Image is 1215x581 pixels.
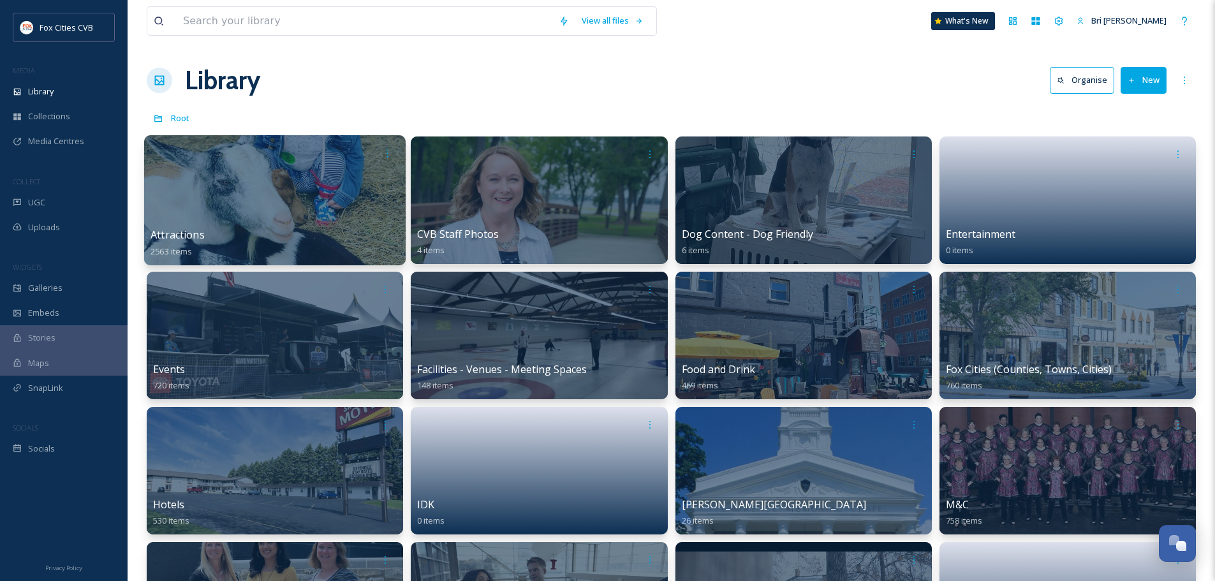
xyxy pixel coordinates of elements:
[45,564,82,572] span: Privacy Policy
[946,362,1112,376] span: Fox Cities (Counties, Towns, Cities)
[28,332,55,344] span: Stories
[946,244,973,256] span: 0 items
[417,497,434,511] span: IDK
[417,364,587,391] a: Facilities - Venues - Meeting Spaces148 items
[28,282,63,294] span: Galleries
[682,362,755,376] span: Food and Drink
[682,499,866,526] a: [PERSON_NAME][GEOGRAPHIC_DATA]26 items
[28,221,60,233] span: Uploads
[946,228,1015,256] a: Entertainment0 items
[1159,525,1196,562] button: Open Chat
[153,364,189,391] a: Events720 items
[417,228,499,256] a: CVB Staff Photos4 items
[946,227,1015,241] span: Entertainment
[682,379,718,391] span: 469 items
[417,379,453,391] span: 148 items
[946,499,982,526] a: M&C758 items
[682,515,714,526] span: 26 items
[185,61,260,99] a: Library
[28,196,45,209] span: UGC
[28,357,49,369] span: Maps
[682,497,866,511] span: [PERSON_NAME][GEOGRAPHIC_DATA]
[153,497,184,511] span: Hotels
[946,515,982,526] span: 758 items
[40,22,93,33] span: Fox Cities CVB
[153,499,189,526] a: Hotels530 items
[1121,67,1167,93] button: New
[13,66,35,75] span: MEDIA
[682,244,709,256] span: 6 items
[1091,15,1167,26] span: Bri [PERSON_NAME]
[153,515,189,526] span: 530 items
[28,307,59,319] span: Embeds
[153,362,185,376] span: Events
[682,228,813,256] a: Dog Content - Dog Friendly6 items
[1070,8,1173,33] a: Bri [PERSON_NAME]
[682,364,755,391] a: Food and Drink469 items
[417,244,445,256] span: 4 items
[20,21,33,34] img: images.png
[417,227,499,241] span: CVB Staff Photos
[28,135,84,147] span: Media Centres
[946,379,982,391] span: 760 items
[151,229,205,257] a: Attractions2563 items
[28,382,63,394] span: SnapLink
[417,362,587,376] span: Facilities - Venues - Meeting Spaces
[682,227,813,241] span: Dog Content - Dog Friendly
[171,112,189,124] span: Root
[575,8,650,33] a: View all files
[151,245,192,256] span: 2563 items
[946,364,1112,391] a: Fox Cities (Counties, Towns, Cities)760 items
[153,379,189,391] span: 720 items
[1050,67,1114,93] button: Organise
[1050,67,1121,93] a: Organise
[946,497,969,511] span: M&C
[28,85,54,98] span: Library
[28,443,55,455] span: Socials
[28,110,70,122] span: Collections
[13,177,40,186] span: COLLECT
[151,228,205,242] span: Attractions
[417,515,445,526] span: 0 items
[171,110,189,126] a: Root
[45,559,82,575] a: Privacy Policy
[13,423,38,432] span: SOCIALS
[417,499,445,526] a: IDK0 items
[931,12,995,30] a: What's New
[13,262,42,272] span: WIDGETS
[177,7,552,35] input: Search your library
